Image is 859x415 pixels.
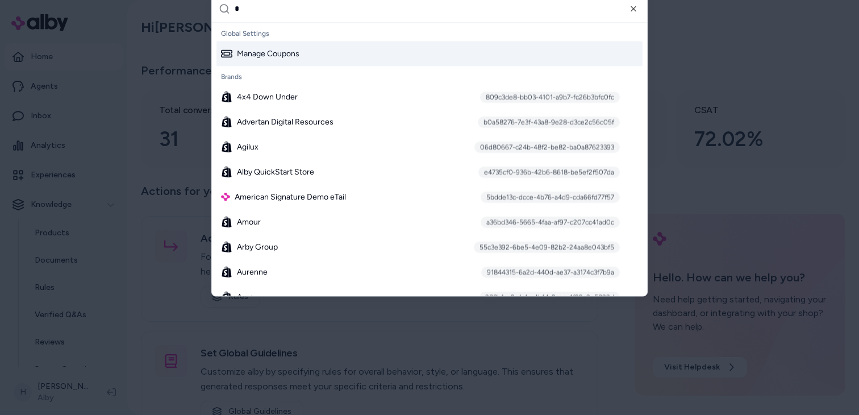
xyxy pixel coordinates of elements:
span: Aurenne [237,266,268,277]
span: Arby Group [237,241,278,252]
span: Agilux [237,141,258,152]
div: b0a58276-7e3f-43a8-9e28-d3ce2c56c05f [478,116,620,127]
span: Aurox [237,291,258,302]
div: Brands [216,68,643,84]
div: 5bdde13c-dcce-4b76-a4d9-cda66fd77f57 [481,191,620,202]
div: e4735cf0-936b-42b6-8618-be5ef2f507da [478,166,620,177]
span: Alby QuickStart Store [237,166,314,177]
div: 06d80667-c24b-48f2-be82-ba0a87623393 [474,141,620,152]
div: Global Settings [216,25,643,41]
span: American Signature Demo eTail [235,191,346,202]
span: 4x4 Down Under [237,91,298,102]
div: Manage Coupons [221,48,299,59]
div: 55c3e392-6be5-4e09-82b2-24aa8e043bf5 [474,241,620,252]
div: a36bd346-5665-4faa-af97-c207cc41ad0c [481,216,620,227]
div: 91844315-6a2d-440d-ae37-a3174c3f7b9a [481,266,620,277]
div: 809c3de8-bb03-4101-a9b7-fc26b3bfc0fc [480,91,620,102]
span: Advertan Digital Resources [237,116,333,127]
img: alby Logo [221,192,230,201]
div: 288b1aa9-dc1a-4b14-9cac-4f99a2e5822d [479,291,620,302]
span: Amour [237,216,261,227]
